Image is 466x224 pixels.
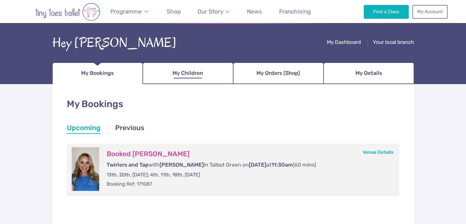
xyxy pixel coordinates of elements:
[107,162,149,168] span: Twirlers and Tap
[256,68,300,79] span: My Orders (Shop)
[324,63,414,84] a: My Details
[364,5,409,18] a: Find a Class
[412,5,447,18] a: My Account
[107,4,151,19] a: Programme
[373,39,414,45] span: Your local branch
[19,3,117,21] img: tiny toes ballet
[107,161,387,169] p: with in Talbot Green on at (60 mins)
[160,162,204,168] span: [PERSON_NAME]
[355,68,382,79] span: My Details
[52,63,143,84] a: My Bookings
[67,98,400,111] h1: My Bookings
[172,68,203,79] span: My Children
[279,8,311,15] span: Franchising
[249,162,266,168] span: [DATE]
[327,39,361,47] a: My Dashboard
[107,172,387,178] p: 13th, 20th, [DATE]; 4th, 11th, 18th, [DATE]
[110,8,142,15] span: Programme
[363,149,393,155] a: Venue Details
[195,4,233,19] a: Our Story
[166,8,180,15] span: Shop
[115,123,144,134] a: Previous
[143,63,233,84] a: My Children
[81,68,114,79] span: My Bookings
[52,33,176,52] div: Hey [PERSON_NAME]
[276,4,314,19] a: Franchising
[247,8,262,15] span: News
[271,162,293,168] span: 11:30am
[198,8,223,15] span: Our Story
[107,181,387,187] p: Booking Ref: 171087
[107,150,387,158] h3: Booked [PERSON_NAME]
[244,4,265,19] a: News
[327,39,361,45] span: My Dashboard
[233,63,324,84] a: My Orders (Shop)
[164,4,184,19] a: Shop
[373,39,414,47] a: Your local branch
